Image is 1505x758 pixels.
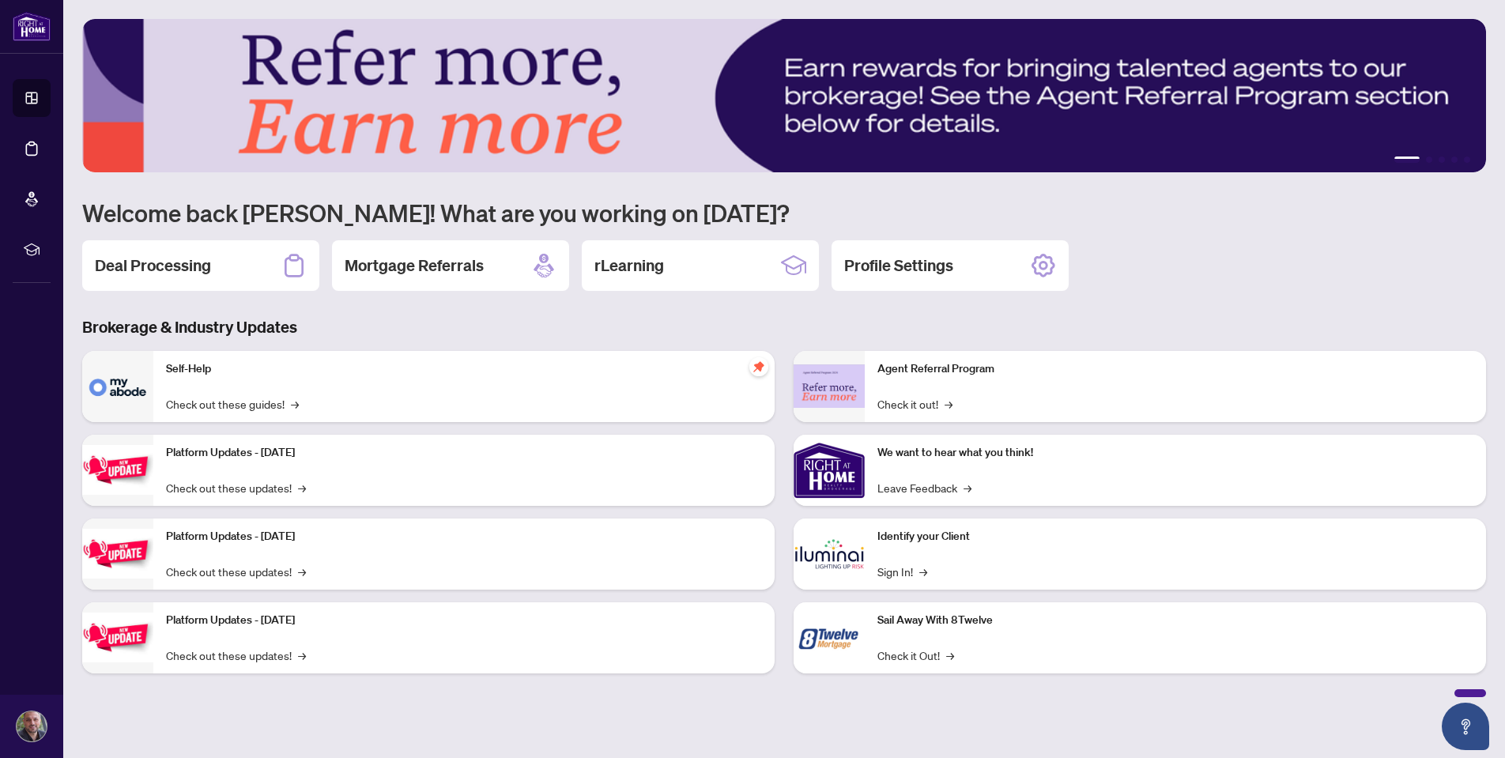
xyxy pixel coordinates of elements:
[82,529,153,579] img: Platform Updates - July 8, 2025
[877,563,927,580] a: Sign In!→
[345,255,484,277] h2: Mortgage Referrals
[82,351,153,422] img: Self-Help
[82,198,1486,228] h1: Welcome back [PERSON_NAME]! What are you working on [DATE]?
[1394,157,1420,163] button: 1
[166,612,762,629] p: Platform Updates - [DATE]
[877,395,952,413] a: Check it out!→
[82,613,153,662] img: Platform Updates - June 23, 2025
[877,647,954,664] a: Check it Out!→
[844,255,953,277] h2: Profile Settings
[1451,157,1458,163] button: 4
[1442,703,1489,750] button: Open asap
[166,528,762,545] p: Platform Updates - [DATE]
[1464,157,1470,163] button: 5
[877,612,1473,629] p: Sail Away With 8Twelve
[877,360,1473,378] p: Agent Referral Program
[877,444,1473,462] p: We want to hear what you think!
[964,479,971,496] span: →
[95,255,211,277] h2: Deal Processing
[166,479,306,496] a: Check out these updates!→
[794,435,865,506] img: We want to hear what you think!
[877,479,971,496] a: Leave Feedback→
[13,12,51,41] img: logo
[166,563,306,580] a: Check out these updates!→
[298,647,306,664] span: →
[919,563,927,580] span: →
[166,360,762,378] p: Self-Help
[877,528,1473,545] p: Identify your Client
[166,395,299,413] a: Check out these guides!→
[1439,157,1445,163] button: 3
[291,395,299,413] span: →
[17,711,47,741] img: Profile Icon
[794,364,865,408] img: Agent Referral Program
[166,647,306,664] a: Check out these updates!→
[298,479,306,496] span: →
[594,255,664,277] h2: rLearning
[946,647,954,664] span: →
[82,316,1486,338] h3: Brokerage & Industry Updates
[749,357,768,376] span: pushpin
[794,602,865,673] img: Sail Away With 8Twelve
[1426,157,1432,163] button: 2
[794,519,865,590] img: Identify your Client
[82,19,1486,172] img: Slide 0
[945,395,952,413] span: →
[298,563,306,580] span: →
[166,444,762,462] p: Platform Updates - [DATE]
[82,445,153,495] img: Platform Updates - July 21, 2025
